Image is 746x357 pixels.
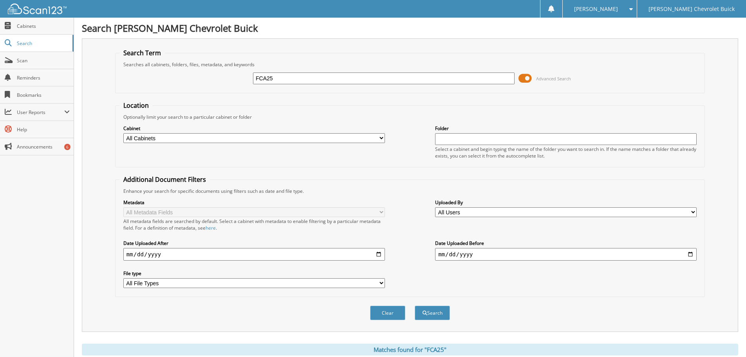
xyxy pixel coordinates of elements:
[123,248,385,261] input: start
[64,144,70,150] div: 6
[17,23,70,29] span: Cabinets
[536,76,571,82] span: Advanced Search
[17,109,64,116] span: User Reports
[119,175,210,184] legend: Additional Document Filters
[17,92,70,98] span: Bookmarks
[119,61,701,68] div: Searches all cabinets, folders, files, metadata, and keywords
[435,146,697,159] div: Select a cabinet and begin typing the name of the folder you want to search in. If the name match...
[8,4,67,14] img: scan123-logo-white.svg
[435,125,697,132] label: Folder
[415,306,450,320] button: Search
[17,40,69,47] span: Search
[123,270,385,277] label: File type
[435,248,697,261] input: end
[119,188,701,194] div: Enhance your search for specific documents using filters such as date and file type.
[17,126,70,133] span: Help
[123,199,385,206] label: Metadata
[82,344,738,355] div: Matches found for "FCA25"
[206,225,216,231] a: here
[119,101,153,110] legend: Location
[119,114,701,120] div: Optionally limit your search to a particular cabinet or folder
[17,57,70,64] span: Scan
[123,125,385,132] label: Cabinet
[574,7,618,11] span: [PERSON_NAME]
[648,7,735,11] span: [PERSON_NAME] Chevrolet Buick
[82,22,738,34] h1: Search [PERSON_NAME] Chevrolet Buick
[17,143,70,150] span: Announcements
[123,218,385,231] div: All metadata fields are searched by default. Select a cabinet with metadata to enable filtering b...
[17,74,70,81] span: Reminders
[435,199,697,206] label: Uploaded By
[119,49,165,57] legend: Search Term
[435,240,697,246] label: Date Uploaded Before
[370,306,405,320] button: Clear
[123,240,385,246] label: Date Uploaded After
